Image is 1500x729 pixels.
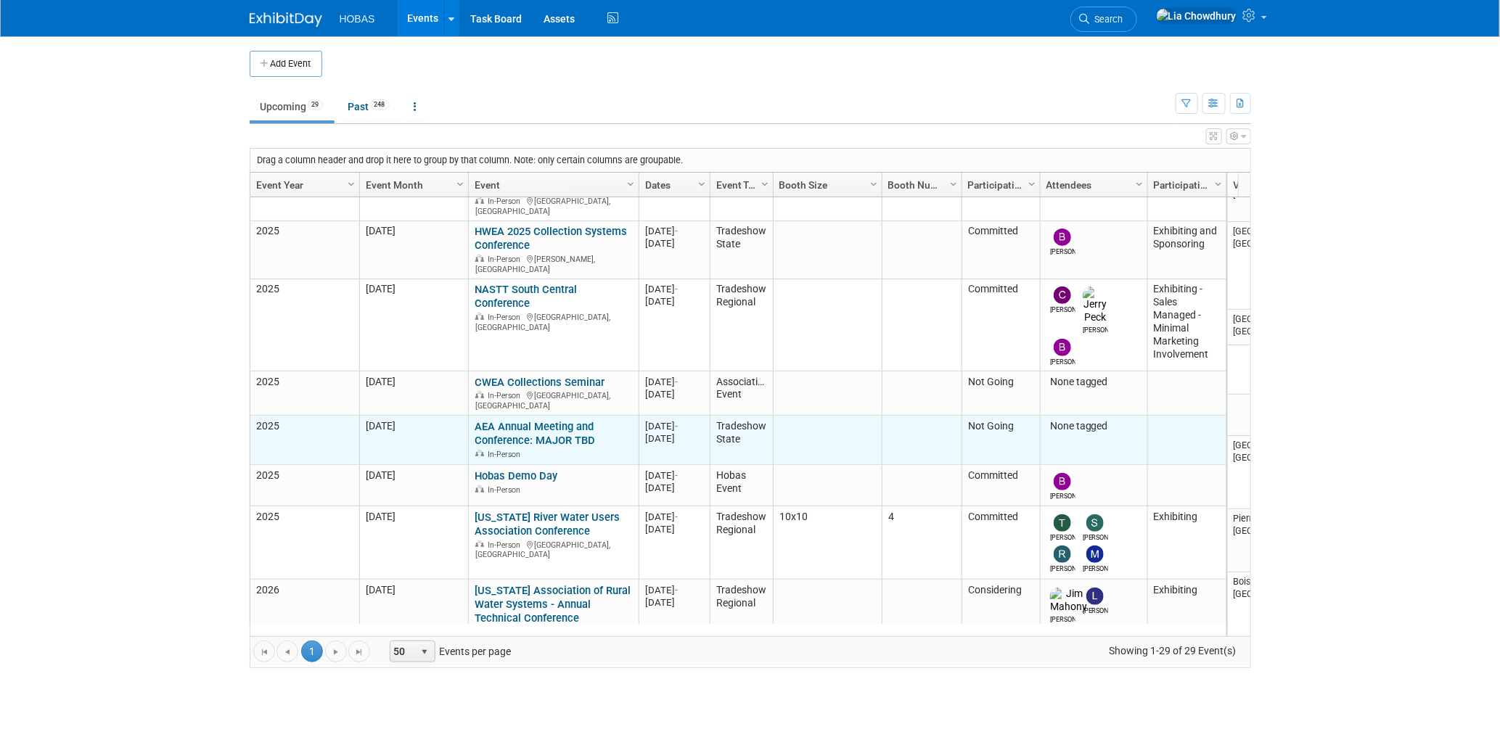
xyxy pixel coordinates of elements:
[645,237,703,250] div: [DATE]
[276,641,298,662] a: Go to the previous page
[1228,310,1293,345] td: [GEOGRAPHIC_DATA], [GEOGRAPHIC_DATA]
[250,93,335,120] a: Upcoming29
[1086,545,1104,563] img: Mike Bussio
[1228,572,1293,646] td: Boise, [GEOGRAPHIC_DATA]
[968,173,1030,197] a: Participation
[1090,14,1123,25] span: Search
[1083,605,1108,616] div: Loretta Andersen
[370,99,390,110] span: 248
[1054,339,1071,356] img: Brad Hunemuller
[888,173,952,197] a: Booth Number
[359,279,468,371] td: [DATE]
[250,221,359,279] td: 2025
[325,641,347,662] a: Go to the next page
[250,51,322,77] button: Add Event
[645,469,703,482] div: [DATE]
[645,173,700,197] a: Dates
[488,485,525,495] span: In-Person
[1156,8,1237,24] img: Lia Chowdhury
[694,173,710,194] a: Column Settings
[359,506,468,580] td: [DATE]
[962,465,1040,506] td: Committed
[1083,563,1108,574] div: Mike Bussio
[882,506,962,580] td: 4
[488,540,525,550] span: In-Person
[348,641,370,662] a: Go to the last page
[253,641,275,662] a: Go to the first page
[282,646,293,658] span: Go to the previous page
[250,580,359,665] td: 2026
[1228,509,1293,572] td: Pierre, [GEOGRAPHIC_DATA]
[1234,173,1284,197] a: Venue Location
[1050,588,1087,614] img: Jim Mahony
[645,420,703,432] div: [DATE]
[710,465,773,506] td: Hobas Event
[488,197,525,206] span: In-Person
[359,371,468,416] td: [DATE]
[1096,641,1250,661] span: Showing 1-29 of 29 Event(s)
[359,465,468,506] td: [DATE]
[475,420,595,447] a: AEA Annual Meeting and Conference: MAJOR TBD
[779,173,872,197] a: Booth Size
[488,450,525,459] span: In-Person
[645,523,703,535] div: [DATE]
[1134,178,1145,190] span: Column Settings
[710,580,773,665] td: Tradeshow Regional
[475,283,577,310] a: NASTT South Central Conference
[1054,228,1071,246] img: Bijan Khamanian
[475,376,604,389] a: CWEA Collections Seminar
[475,255,484,262] img: In-Person Event
[1070,7,1137,32] a: Search
[1024,173,1040,194] a: Column Settings
[475,469,557,482] a: Hobas Demo Day
[343,173,359,194] a: Column Settings
[1147,580,1226,665] td: Exhibiting
[475,389,632,411] div: [GEOGRAPHIC_DATA], [GEOGRAPHIC_DATA]
[488,313,525,322] span: In-Person
[645,283,703,295] div: [DATE]
[645,584,703,596] div: [DATE]
[675,226,678,236] span: -
[475,538,632,560] div: [GEOGRAPHIC_DATA], [GEOGRAPHIC_DATA]
[1147,506,1226,580] td: Exhibiting
[256,173,350,197] a: Event Year
[1154,173,1217,197] a: Participation Type
[1050,563,1075,574] div: Rene Garcia
[948,178,959,190] span: Column Settings
[475,450,484,457] img: In-Person Event
[475,540,484,548] img: In-Person Event
[1228,222,1293,310] td: [GEOGRAPHIC_DATA], [GEOGRAPHIC_DATA]
[1213,178,1224,190] span: Column Settings
[645,596,703,609] div: [DATE]
[340,13,375,25] span: HOBAS
[1083,532,1108,543] div: Stephen Alston
[250,279,359,371] td: 2025
[475,173,629,197] a: Event
[645,432,703,445] div: [DATE]
[1083,324,1108,335] div: Jerry Peck
[675,470,678,481] span: -
[710,371,773,416] td: Association Event
[359,416,468,465] td: [DATE]
[1131,173,1147,194] a: Column Settings
[250,416,359,465] td: 2025
[1083,287,1108,324] img: Jerry Peck
[1050,532,1075,543] div: Tom Furie
[675,284,678,295] span: -
[645,388,703,400] div: [DATE]
[1228,173,1293,222] td: [PERSON_NAME], [GEOGRAPHIC_DATA]
[475,310,632,332] div: [GEOGRAPHIC_DATA], [GEOGRAPHIC_DATA]
[1054,545,1071,563] img: Rene Garcia
[475,197,484,204] img: In-Person Event
[645,376,703,388] div: [DATE]
[1050,614,1075,625] div: Jim Mahony
[475,511,620,538] a: [US_STATE] River Water Users Association Conference
[359,221,468,279] td: [DATE]
[488,255,525,264] span: In-Person
[645,225,703,237] div: [DATE]
[359,580,468,665] td: [DATE]
[645,295,703,308] div: [DATE]
[250,12,322,27] img: ExhibitDay
[716,173,763,197] a: Event Type (Tradeshow National, Regional, State, Sponsorship, Assoc Event)
[345,178,357,190] span: Column Settings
